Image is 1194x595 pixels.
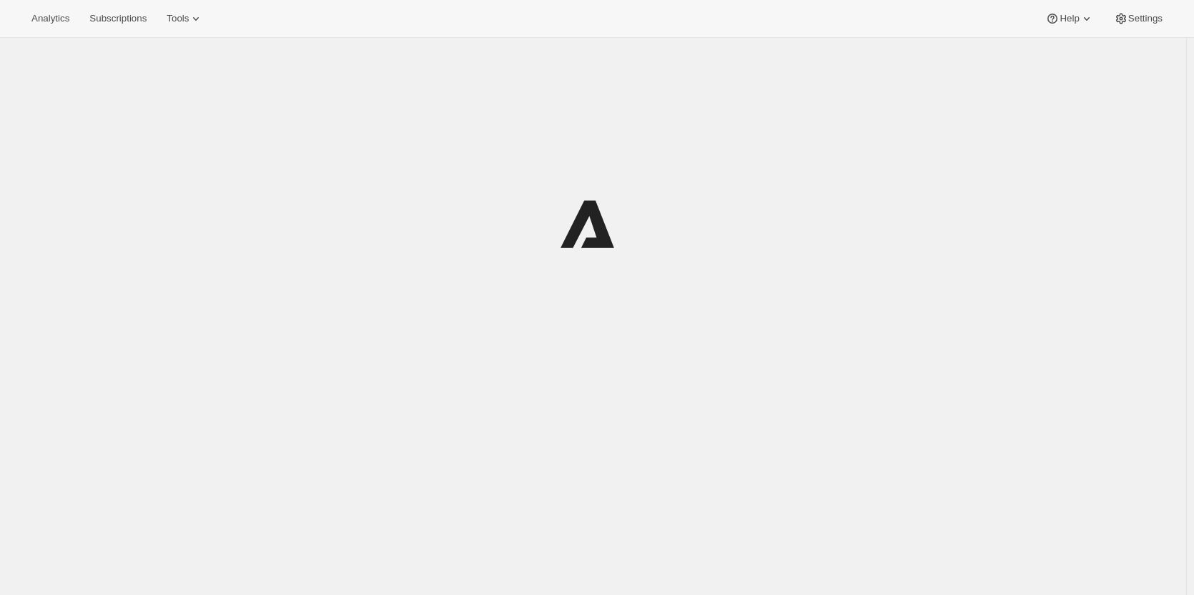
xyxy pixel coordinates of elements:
button: Analytics [23,9,78,29]
span: Subscriptions [89,13,147,24]
button: Tools [158,9,212,29]
span: Analytics [31,13,69,24]
span: Settings [1128,13,1163,24]
button: Settings [1105,9,1171,29]
span: Help [1060,13,1079,24]
button: Help [1037,9,1102,29]
span: Tools [167,13,189,24]
button: Subscriptions [81,9,155,29]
